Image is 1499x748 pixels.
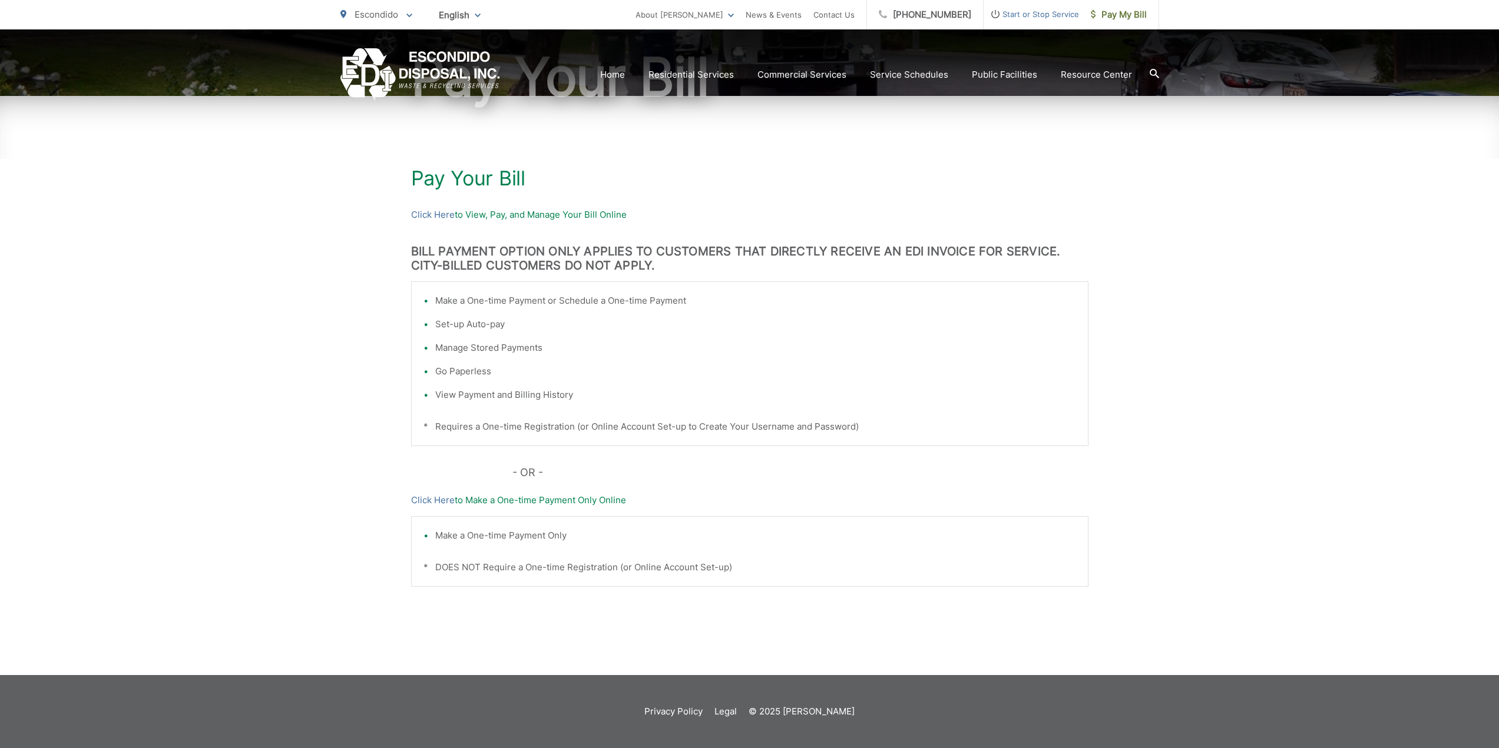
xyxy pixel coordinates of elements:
[1061,68,1132,82] a: Resource Center
[749,704,855,719] p: © 2025 [PERSON_NAME]
[972,68,1037,82] a: Public Facilities
[600,68,625,82] a: Home
[813,8,855,22] a: Contact Us
[746,8,802,22] a: News & Events
[636,8,734,22] a: About [PERSON_NAME]
[435,341,1076,355] li: Manage Stored Payments
[714,704,737,719] a: Legal
[411,493,455,507] a: Click Here
[411,493,1088,507] p: to Make a One-time Payment Only Online
[355,9,398,20] span: Escondido
[340,48,500,101] a: EDCD logo. Return to the homepage.
[411,167,1088,190] h1: Pay Your Bill
[757,68,846,82] a: Commercial Services
[648,68,734,82] a: Residential Services
[1091,8,1147,22] span: Pay My Bill
[411,244,1088,272] h3: BILL PAYMENT OPTION ONLY APPLIES TO CUSTOMERS THAT DIRECTLY RECEIVE AN EDI INVOICE FOR SERVICE. C...
[411,208,455,222] a: Click Here
[435,364,1076,378] li: Go Paperless
[423,560,1076,574] p: * DOES NOT Require a One-time Registration (or Online Account Set-up)
[423,420,1076,434] p: * Requires a One-time Registration (or Online Account Set-up to Create Your Username and Password)
[430,5,489,25] span: English
[435,528,1076,543] li: Make a One-time Payment Only
[435,294,1076,308] li: Make a One-time Payment or Schedule a One-time Payment
[411,208,1088,222] p: to View, Pay, and Manage Your Bill Online
[512,464,1088,481] p: - OR -
[435,388,1076,402] li: View Payment and Billing History
[435,317,1076,331] li: Set-up Auto-pay
[644,704,703,719] a: Privacy Policy
[870,68,948,82] a: Service Schedules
